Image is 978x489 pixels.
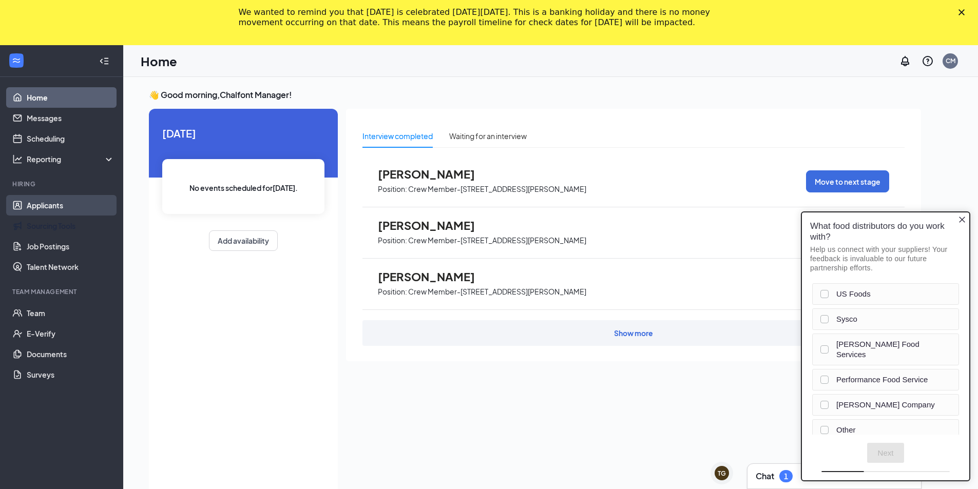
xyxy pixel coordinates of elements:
[27,154,115,164] div: Reporting
[378,236,407,245] p: Position:
[614,328,653,338] div: Show more
[449,130,527,142] div: Waiting for an interview
[27,128,114,149] a: Scheduling
[27,195,114,216] a: Applicants
[27,87,114,108] a: Home
[27,236,114,257] a: Job Postings
[149,89,921,101] h3: 👋 Good morning, Chalfont Manager !
[784,472,788,481] div: 1
[378,287,407,297] p: Position:
[12,287,112,296] div: Team Management
[899,55,911,67] svg: Notifications
[718,469,726,478] div: TG
[27,303,114,323] a: Team
[27,344,114,364] a: Documents
[408,184,586,194] p: Crew Member-[STREET_ADDRESS][PERSON_NAME]
[946,56,955,65] div: CM
[378,270,491,283] span: [PERSON_NAME]
[958,9,969,15] div: Close
[27,364,114,385] a: Surveys
[141,52,177,70] h1: Home
[362,130,433,142] div: Interview completed
[27,257,114,277] a: Talent Network
[162,125,324,141] span: [DATE]
[27,108,114,128] a: Messages
[11,55,22,66] svg: WorkstreamLogo
[408,287,586,297] p: Crew Member-[STREET_ADDRESS][PERSON_NAME]
[209,230,278,251] button: Add availability
[378,219,491,232] span: [PERSON_NAME]
[12,154,23,164] svg: Analysis
[408,236,586,245] p: Crew Member-[STREET_ADDRESS][PERSON_NAME]
[922,55,934,67] svg: QuestionInfo
[756,471,774,482] h3: Chat
[793,204,978,489] iframe: Sprig User Feedback Dialog
[189,182,298,193] span: No events scheduled for [DATE] .
[239,7,723,28] div: We wanted to remind you that [DATE] is celebrated [DATE][DATE]. This is a banking holiday and the...
[99,56,109,66] svg: Collapse
[27,216,114,236] a: Sourcing Tools
[806,170,889,192] button: Move to next stage
[12,180,112,188] div: Hiring
[27,323,114,344] a: E-Verify
[378,184,407,194] p: Position:
[378,167,491,181] span: [PERSON_NAME]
